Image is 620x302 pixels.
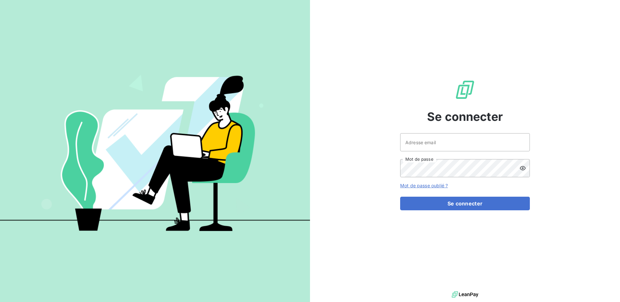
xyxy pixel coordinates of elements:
[455,79,475,100] img: Logo LeanPay
[452,290,478,299] img: logo
[400,183,448,188] a: Mot de passe oublié ?
[400,133,530,151] input: placeholder
[427,108,503,125] span: Se connecter
[400,197,530,210] button: Se connecter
